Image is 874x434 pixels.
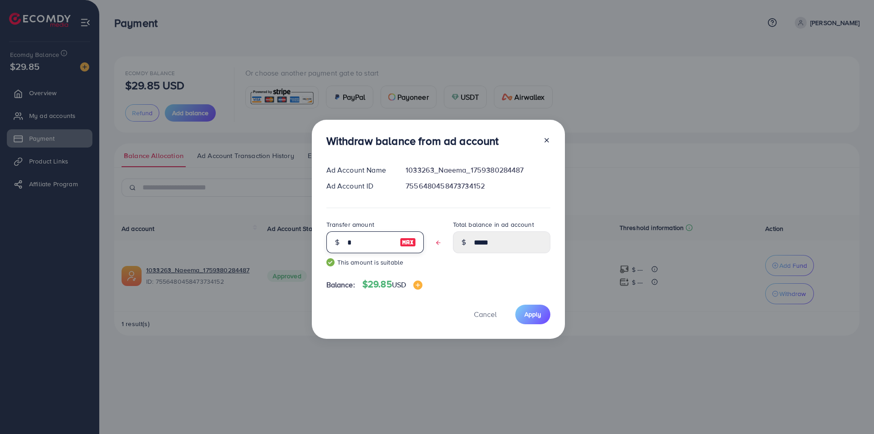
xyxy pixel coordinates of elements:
[835,393,867,427] iframe: Chat
[326,258,335,266] img: guide
[398,165,557,175] div: 1033263_Naeema_1759380284487
[326,258,424,267] small: This amount is suitable
[319,181,399,191] div: Ad Account ID
[326,220,374,229] label: Transfer amount
[413,281,422,290] img: image
[400,237,416,248] img: image
[462,305,508,324] button: Cancel
[319,165,399,175] div: Ad Account Name
[453,220,534,229] label: Total balance in ad account
[524,310,541,319] span: Apply
[398,181,557,191] div: 7556480458473734152
[362,279,422,290] h4: $29.85
[326,134,499,148] h3: Withdraw balance from ad account
[474,309,497,319] span: Cancel
[326,280,355,290] span: Balance:
[515,305,550,324] button: Apply
[392,280,406,290] span: USD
